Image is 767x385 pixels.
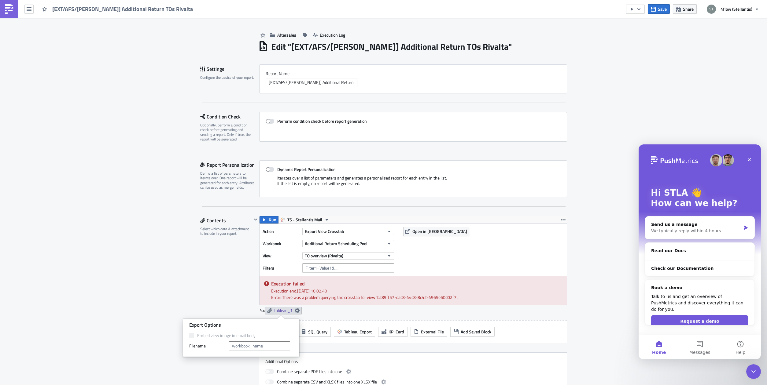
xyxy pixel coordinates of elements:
span: TO overview (Rivalta) [305,252,343,259]
span: Open in [GEOGRAPHIC_DATA] [412,228,467,234]
button: Export View Crosstab [302,228,394,235]
iframe: Intercom live chat [746,364,761,379]
iframe: Intercom live chat [639,144,761,359]
img: PushMetrics [4,4,14,14]
input: Filter1=Value1&... [302,263,394,273]
button: Tableau Export [334,327,375,337]
p: Best regards [PERSON_NAME] [2,14,292,29]
button: KPI Card [378,327,407,337]
button: TS - Stellantis Mail [278,216,331,223]
span: Add Saved Block [461,329,491,335]
div: Define a list of parameters to iterate over. One report will be generated for each entry. Attribu... [200,171,255,190]
strong: Perform condition check before report generation [277,118,367,124]
button: TO overview (Rivalta) [302,252,394,260]
label: Action [263,227,299,236]
span: Execution Log [320,32,345,38]
span: Tableau Export [344,329,372,335]
div: Report Personalization [200,160,259,169]
p: Dear all, please find the TOs in the Additional Return Scheduling Pool attached. [2,2,292,12]
button: Hide content [252,216,259,223]
label: Workbook [263,239,299,248]
button: Save [648,4,670,14]
input: workbook_name [229,341,290,350]
button: SQL Query [298,327,331,337]
button: Additional Return Scheduling Pool [302,240,394,247]
span: Combine separate PDF files into one [277,368,342,375]
span: KPI Card [389,329,404,335]
button: Execution Log [310,30,348,40]
span: Additional Return Scheduling Pool [305,240,367,247]
div: Iterates over a list of parameters and generates a personalised report for each entry in the list... [266,175,561,191]
button: Open in [GEOGRAPHIC_DATA] [403,227,469,236]
label: Embed view image in email body [189,333,293,338]
h1: Edit " [EXT/AFS/[PERSON_NAME]] Additional Return TOs Rivalta " [271,41,512,52]
button: Run [260,216,278,223]
div: Settings [200,64,259,74]
img: Avatar [706,4,717,14]
span: 4flow (Stellantis) [721,6,752,12]
span: Run [269,216,276,223]
button: 4flow (Stellantis) [703,2,762,16]
div: Optionally, perform a condition check before generating and sending a report. Only if true, the r... [200,123,255,142]
label: Filters [263,263,299,273]
div: Execution end: [DATE] 10:02:40 [271,288,562,294]
label: Additional Options [265,359,561,364]
button: Add Saved Block [450,327,495,337]
a: tableau_1 [265,307,302,314]
div: Contents [200,216,252,225]
span: External File [421,329,444,335]
h5: Execution failed [271,281,562,286]
span: SQL Query [308,329,327,335]
label: Report Nam﻿e [266,71,561,76]
span: Share [683,6,694,12]
button: External File [411,327,447,337]
span: tableau_1 [274,308,293,313]
div: Configure the basics of your report. [200,75,255,80]
div: Error: There was a problem querying the crosstab for view 'ba89ff57-dac8-44c8-8c42-4965e60d02f7'. [271,294,562,300]
label: View [263,251,299,260]
div: Condition Check [200,112,259,121]
body: Rich Text Area. Press ALT-0 for help. [2,2,292,29]
div: Select which data & attachment to include in your report. [200,227,252,236]
button: Aftersales [267,30,299,40]
span: Save [658,6,667,12]
button: Share [673,4,697,14]
span: TS - Stellantis Mail [287,216,322,223]
strong: Dynamic Report Personalization [277,166,336,173]
span: Export View Crosstab [305,228,344,234]
div: Export Options [189,322,293,328]
label: Filenam﻿e [189,341,226,350]
span: [EXT/AFS/[PERSON_NAME]] Additional Return TOs Rivalta [52,5,194,13]
span: Aftersales [277,32,296,38]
